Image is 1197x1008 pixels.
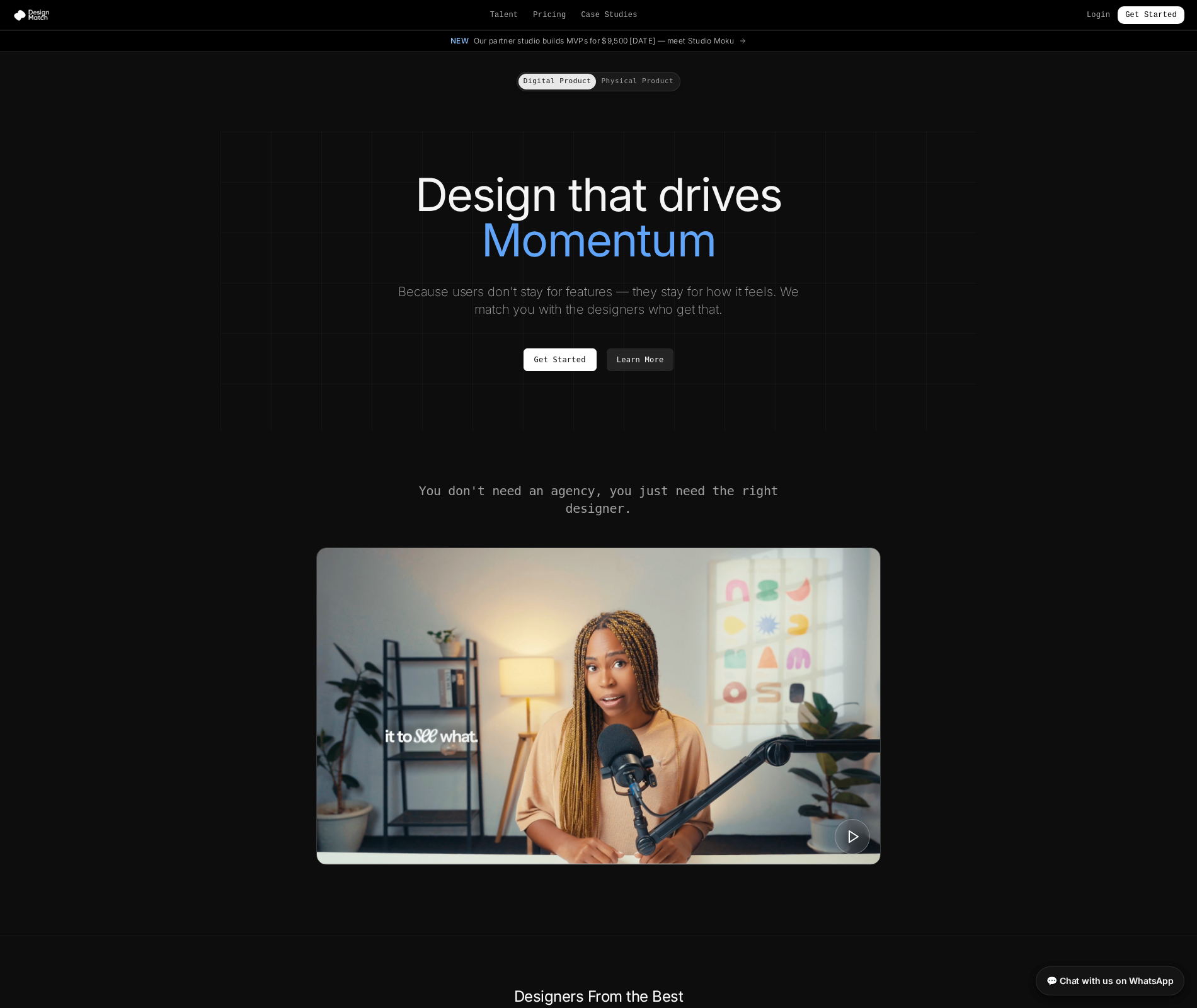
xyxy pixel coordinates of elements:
button: Digital Product [518,74,597,89]
span: Momentum [481,217,716,263]
a: Get Started [1118,6,1184,24]
h2: You don't need an agency, you just need the right designer. [417,482,780,517]
a: Pricing [533,10,566,20]
a: Case Studies [581,10,637,20]
a: Talent [490,10,518,20]
img: Digital Product Design Match [317,548,880,864]
span: Our partner studio builds MVPs for $9,500 [DATE] — meet Studio Moku [474,36,734,46]
a: Get Started [524,348,597,371]
a: 💬 Chat with us on WhatsApp [1036,966,1184,995]
p: Because users don't stay for features — they stay for how it feels. We match you with the designe... [387,283,810,318]
button: Physical Product [596,74,679,89]
h2: Designers From the Best [246,987,951,1007]
span: New [450,36,469,46]
h1: Design that drives [246,172,951,263]
a: Learn More [607,348,674,371]
a: Login [1087,10,1110,20]
img: Design Match [13,9,55,21]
